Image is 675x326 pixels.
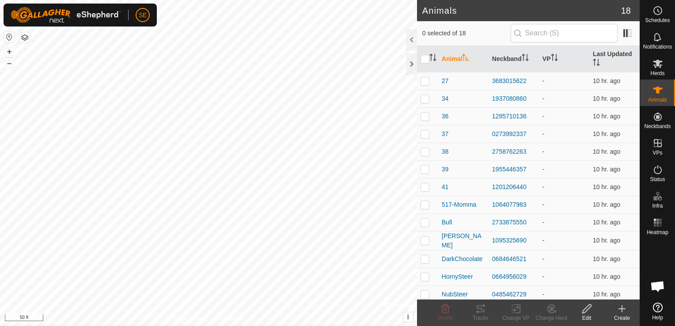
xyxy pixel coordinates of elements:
span: Sep 28, 2025, 9:06 PM [593,237,620,244]
div: 2733875550 [492,218,535,227]
p-sorticon: Activate to sort [522,55,529,62]
span: 34 [442,94,449,103]
a: Help [640,299,675,324]
div: Change Herd [534,314,569,322]
span: 27 [442,76,449,86]
span: Sep 28, 2025, 9:06 PM [593,255,620,262]
app-display-virtual-paddock-transition: - [542,95,545,102]
a: Contact Us [217,315,243,322]
span: Neckbands [644,124,671,129]
div: 0485462729 [492,290,535,299]
app-display-virtual-paddock-transition: - [542,113,545,120]
div: 1285710136 [492,112,535,121]
app-display-virtual-paddock-transition: - [542,237,545,244]
span: Status [650,177,665,182]
span: Sep 28, 2025, 9:06 PM [593,219,620,226]
span: SE [139,11,147,20]
p-sorticon: Activate to sort [551,55,558,62]
span: Sep 28, 2025, 9:06 PM [593,148,620,155]
span: 41 [442,182,449,192]
th: Neckband [489,46,539,72]
span: Help [652,315,663,320]
span: Sep 28, 2025, 9:06 PM [593,273,620,280]
span: HornySteer [442,272,473,281]
span: Sep 28, 2025, 8:36 PM [593,113,620,120]
span: 517-Momma [442,200,477,209]
div: Edit [569,314,604,322]
app-display-virtual-paddock-transition: - [542,291,545,298]
div: 1937080860 [492,94,535,103]
p-sorticon: Activate to sort [462,55,469,62]
span: VPs [652,150,662,155]
span: Sep 28, 2025, 9:06 PM [593,291,620,298]
h2: Animals [422,5,621,16]
span: Herds [650,71,664,76]
app-display-virtual-paddock-transition: - [542,183,545,190]
span: Notifications [643,44,672,49]
div: 0664956029 [492,272,535,281]
div: Change VP [498,314,534,322]
button: Map Layers [19,32,30,43]
app-display-virtual-paddock-transition: - [542,273,545,280]
button: + [4,46,15,57]
app-display-virtual-paddock-transition: - [542,201,545,208]
span: 36 [442,112,449,121]
span: i [407,313,409,321]
app-display-virtual-paddock-transition: - [542,255,545,262]
div: Create [604,314,640,322]
app-display-virtual-paddock-transition: - [542,130,545,137]
div: Tracks [463,314,498,322]
span: NubSteer [442,290,468,299]
div: 2758762263 [492,147,535,156]
span: Animals [648,97,667,102]
span: Sep 28, 2025, 9:06 PM [593,77,620,84]
span: DarkChocolate [442,254,483,264]
span: 37 [442,129,449,139]
div: 3683015622 [492,76,535,86]
span: Sep 28, 2025, 9:06 PM [593,130,620,137]
div: 1064077983 [492,200,535,209]
button: – [4,58,15,68]
span: 39 [442,165,449,174]
span: 38 [442,147,449,156]
input: Search (S) [511,24,618,42]
th: Last Updated [589,46,640,72]
app-display-virtual-paddock-transition: - [542,219,545,226]
span: [PERSON_NAME] [442,231,485,250]
span: Delete [438,315,453,321]
span: Bull [442,218,452,227]
app-display-virtual-paddock-transition: - [542,148,545,155]
div: 1201206440 [492,182,535,192]
span: Infra [652,203,663,208]
span: Sep 28, 2025, 9:06 PM [593,183,620,190]
a: Privacy Policy [174,315,207,322]
div: 1095325690 [492,236,535,245]
span: 0 selected of 18 [422,29,511,38]
p-sorticon: Activate to sort [593,60,600,67]
app-display-virtual-paddock-transition: - [542,77,545,84]
button: Reset Map [4,32,15,42]
img: Gallagher Logo [11,7,121,23]
span: 18 [621,4,631,17]
p-sorticon: Activate to sort [429,55,436,62]
div: 1955446357 [492,165,535,174]
span: Sep 28, 2025, 9:06 PM [593,201,620,208]
div: Open chat [645,273,671,299]
div: 0273992337 [492,129,535,139]
span: Sep 28, 2025, 9:06 PM [593,166,620,173]
app-display-virtual-paddock-transition: - [542,166,545,173]
button: i [403,312,413,322]
span: Schedules [645,18,670,23]
span: Heatmap [647,230,668,235]
th: Animal [438,46,489,72]
th: VP [539,46,589,72]
div: 0684646521 [492,254,535,264]
span: Sep 28, 2025, 9:06 PM [593,95,620,102]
